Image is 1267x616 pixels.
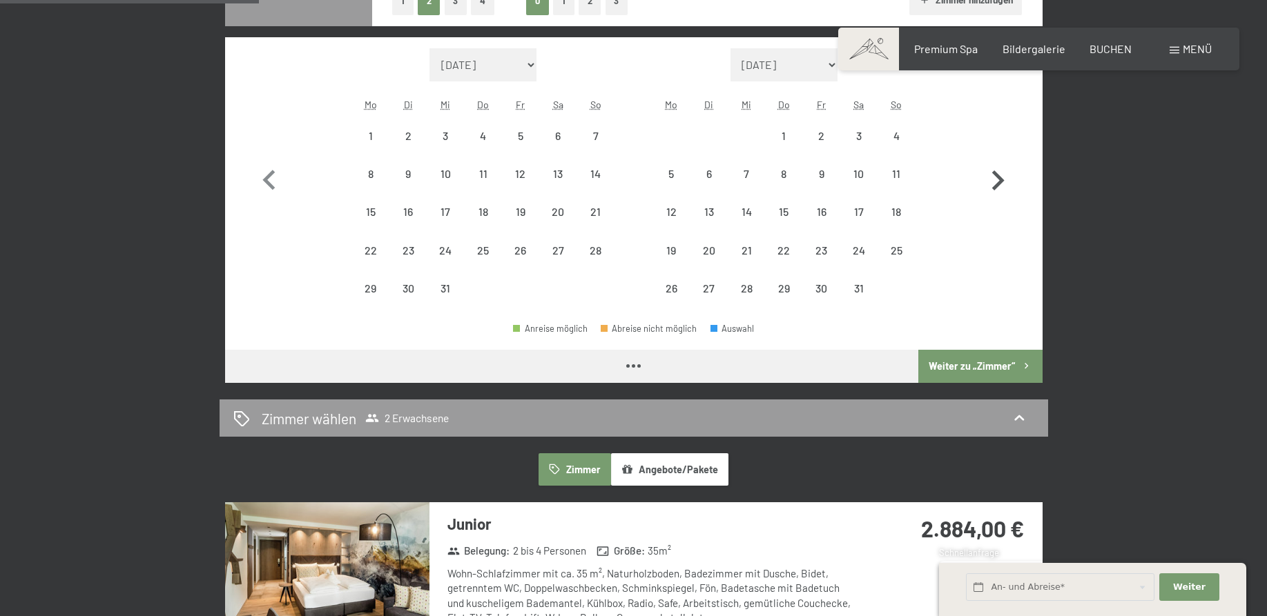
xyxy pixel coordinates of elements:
div: Anreise nicht möglich [577,155,614,192]
div: 10 [428,168,463,203]
div: Sat Jan 03 2026 [840,117,878,155]
div: 12 [654,206,688,241]
div: Thu Jan 08 2026 [765,155,802,192]
div: 8 [766,168,801,203]
div: Anreise nicht möglich [802,193,840,230]
div: Tue Dec 16 2025 [389,193,427,230]
strong: 2.884,00 € [921,515,1024,542]
div: Anreise nicht möglich [352,117,389,155]
span: Schnellanfrage [939,547,999,558]
div: Anreise nicht möglich [502,231,539,268]
div: Sun Dec 21 2025 [577,193,614,230]
div: Anreise nicht möglich [878,117,915,155]
div: Anreise nicht möglich [389,193,427,230]
div: Anreise nicht möglich [352,231,389,268]
abbr: Sonntag [590,99,601,110]
div: Anreise nicht möglich [802,231,840,268]
div: 31 [428,283,463,317]
div: Thu Jan 01 2026 [765,117,802,155]
div: 11 [879,168,913,203]
div: 25 [879,245,913,279]
div: Fri Dec 26 2025 [502,231,539,268]
div: 22 [766,245,801,279]
div: Tue Dec 02 2025 [389,117,427,155]
div: 16 [391,206,425,241]
div: 13 [541,168,575,203]
span: BUCHEN [1090,42,1132,55]
div: Anreise nicht möglich [502,117,539,155]
abbr: Dienstag [704,99,713,110]
strong: Belegung : [447,544,510,558]
div: Anreise nicht möglich [577,231,614,268]
div: Anreise nicht möglich [427,117,464,155]
div: Anreise nicht möglich [728,270,765,307]
div: Sun Jan 11 2026 [878,155,915,192]
div: Anreise nicht möglich [539,231,577,268]
div: Anreise nicht möglich [802,270,840,307]
button: Angebote/Pakete [611,453,728,485]
div: Anreise nicht möglich [352,193,389,230]
div: Anreise nicht möglich [577,117,614,155]
div: Mon Jan 05 2026 [652,155,690,192]
span: 2 Erwachsene [365,411,449,425]
div: Sun Jan 18 2026 [878,193,915,230]
div: Anreise nicht möglich [427,270,464,307]
div: 30 [391,283,425,317]
div: 2 [804,130,838,165]
div: Anreise nicht möglich [352,270,389,307]
div: 2 [391,130,425,165]
div: 24 [428,245,463,279]
div: Sun Jan 04 2026 [878,117,915,155]
button: Vorheriger Monat [249,48,289,308]
div: Anreise nicht möglich [389,231,427,268]
a: Bildergalerie [1003,42,1065,55]
span: Weiter [1173,581,1206,593]
div: Anreise nicht möglich [539,193,577,230]
div: Thu Jan 15 2026 [765,193,802,230]
div: 28 [729,283,764,317]
div: Anreise nicht möglich [765,117,802,155]
div: Tue Jan 06 2026 [690,155,728,192]
abbr: Freitag [817,99,826,110]
div: 18 [879,206,913,241]
div: Anreise nicht möglich [728,193,765,230]
div: Fri Jan 30 2026 [802,270,840,307]
div: Anreise nicht möglich [427,231,464,268]
div: 14 [578,168,612,203]
div: Fri Jan 16 2026 [802,193,840,230]
div: Anreise nicht möglich [539,117,577,155]
div: 25 [466,245,501,279]
div: 28 [578,245,612,279]
div: Anreise nicht möglich [878,155,915,192]
div: Anreise nicht möglich [577,193,614,230]
div: Wed Dec 10 2025 [427,155,464,192]
div: Tue Dec 09 2025 [389,155,427,192]
div: Anreise nicht möglich [352,155,389,192]
div: Fri Dec 19 2025 [502,193,539,230]
button: Nächster Monat [978,48,1018,308]
div: Anreise nicht möglich [652,193,690,230]
div: 7 [578,130,612,165]
div: Fri Jan 23 2026 [802,231,840,268]
abbr: Mittwoch [742,99,751,110]
div: Anreise nicht möglich [840,193,878,230]
div: Anreise nicht möglich [652,155,690,192]
div: 26 [503,245,538,279]
div: 19 [503,206,538,241]
div: Anreise nicht möglich [765,193,802,230]
div: Anreise nicht möglich [389,117,427,155]
button: Weiter zu „Zimmer“ [918,350,1042,383]
div: Wed Jan 14 2026 [728,193,765,230]
div: 21 [578,206,612,241]
div: 8 [354,168,388,203]
div: 24 [842,245,876,279]
span: Menü [1183,42,1212,55]
div: 15 [766,206,801,241]
div: Sat Jan 24 2026 [840,231,878,268]
div: Mon Jan 26 2026 [652,270,690,307]
abbr: Donnerstag [477,99,489,110]
div: Thu Jan 29 2026 [765,270,802,307]
a: Premium Spa [914,42,978,55]
div: Sun Dec 07 2025 [577,117,614,155]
